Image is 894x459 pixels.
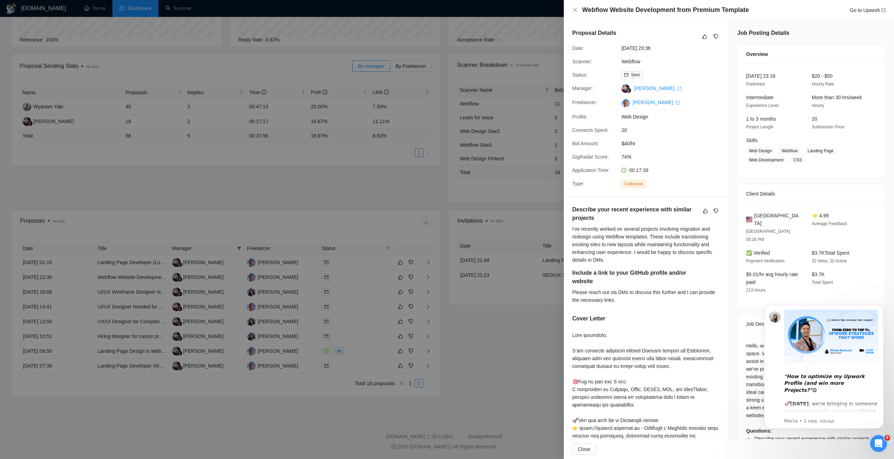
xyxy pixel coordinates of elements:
span: Overview [746,50,768,58]
span: Status: [572,72,588,78]
span: Total Spent [812,280,833,285]
strong: Questions: [746,428,772,434]
span: Payment Verification [746,259,784,263]
div: Client Details [746,184,877,203]
span: Manager: [572,85,593,91]
h5: Cover Letter [572,314,605,323]
span: export [677,87,681,91]
button: Close [572,444,596,455]
span: 20 [621,126,727,134]
span: Bid Amount: [572,141,599,146]
span: CSS [791,156,805,164]
a: [PERSON_NAME] export [633,100,680,105]
span: Application Time: [572,167,610,173]
button: like [701,207,710,215]
span: Freelancer: [572,100,597,105]
div: Hello, we are a SaaS business in the SMS marketing space. We are looking for a talented Webflow d... [746,342,877,450]
h5: Describe your recent experience with similar projects [572,205,698,222]
span: [GEOGRAPHIC_DATA] 05:26 PM [746,229,790,242]
span: $20 - $50 [812,73,833,79]
span: Close [578,445,590,453]
div: I've recently worked on several projects involving migration and redesign using Webflow templates... [572,225,720,264]
button: dislike [712,207,720,215]
span: Webflow [779,147,801,155]
span: [DATE] 23:36 [621,44,727,52]
span: Skills [746,138,758,143]
span: Sent [631,72,640,77]
span: 1 to 3 months [746,116,776,122]
span: like [703,208,708,214]
span: Outbound [621,180,646,188]
img: gigradar-bm.png [626,88,631,93]
span: Landing Page [805,147,836,155]
span: More than 30 hrs/week [812,95,862,100]
span: Web Design [621,113,727,121]
span: 9 [885,435,890,441]
span: Submission Price [812,125,844,129]
img: c1HiYZJLYaSzooXHOeWCz3hTd5Ht9aZYjlyY1rp-klCMEt8U_S66z40Q882I276L5Y [621,99,630,107]
span: 20 [812,116,817,122]
span: $5.01/hr avg hourly rate paid [746,272,798,285]
span: ⭐ 4.99 [812,213,829,218]
span: $3.7K [812,272,825,277]
h5: Job Posting Details [737,29,789,37]
span: Published [746,82,765,87]
span: Date: [572,45,584,51]
span: Average Feedback [812,221,847,226]
span: 213 Hours [746,288,765,293]
span: dislike [713,34,718,39]
span: $3.7K Total Spent [812,250,849,256]
button: like [700,32,709,41]
span: Web Design [746,147,775,155]
button: dislike [712,32,720,41]
span: Connects Spent: [572,127,609,133]
span: mail [624,73,628,77]
span: 00:17:39 [629,167,648,173]
span: export [881,8,886,12]
span: Profile: [572,114,588,120]
span: Web Development [746,156,787,164]
span: $40/hr [621,140,727,147]
span: [DATE] 23:18 [746,73,775,79]
span: clock-circle [621,168,626,173]
h4: Webflow Website Development from Premium Template [582,6,749,14]
span: Hourly [812,103,824,108]
span: Scanner: [572,59,592,64]
h5: Include a link to your GitHub profile and/or website [572,269,698,286]
span: Experience Level [746,103,778,108]
span: GigRadar Score: [572,154,609,160]
span: [GEOGRAPHIC_DATA] [754,212,801,227]
span: 32 Hires, 20 Active [812,259,847,263]
button: Close [572,7,578,13]
span: dislike [713,208,718,214]
div: Job Description [746,314,877,333]
span: like [702,34,707,39]
iframe: Intercom notifications сообщение [753,294,894,440]
span: export [676,101,680,105]
a: [PERSON_NAME] export [634,85,681,91]
span: ✅ Verified [746,250,770,256]
span: close [572,7,578,13]
h5: Proposal Details [572,29,616,37]
a: Webflow [621,59,640,64]
span: Intermediate [746,95,774,100]
span: Hourly Rate [812,82,834,87]
a: Go to Upworkexport [850,7,886,13]
iframe: Intercom live chat [870,435,887,452]
img: 🇺🇸 [746,216,752,223]
span: Type: [572,181,584,186]
span: 74% [621,153,727,161]
div: Please reach out via DMs to discuss this further and I can provide the necessary links. [572,288,720,304]
span: Project Length [746,125,773,129]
